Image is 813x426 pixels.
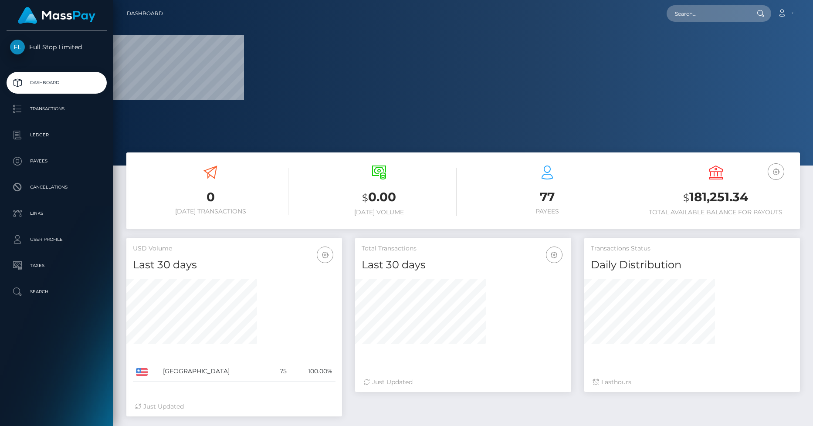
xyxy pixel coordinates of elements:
a: User Profile [7,229,107,250]
a: Taxes [7,255,107,277]
a: Links [7,203,107,224]
p: Taxes [10,259,103,272]
a: Ledger [7,124,107,146]
img: US.png [136,368,148,376]
div: Just Updated [135,402,333,411]
h5: USD Volume [133,244,335,253]
p: Ledger [10,128,103,142]
p: Search [10,285,103,298]
h6: [DATE] Transactions [133,208,288,215]
h5: Total Transactions [362,244,564,253]
img: MassPay Logo [18,7,95,24]
p: Cancellations [10,181,103,194]
h6: Total Available Balance for Payouts [638,209,794,216]
h3: 0.00 [301,189,457,206]
a: Transactions [7,98,107,120]
a: Search [7,281,107,303]
p: Links [10,207,103,220]
h6: Payees [470,208,625,215]
a: Payees [7,150,107,172]
small: $ [683,192,689,204]
span: Full Stop Limited [7,43,107,51]
td: 75 [270,362,289,382]
small: $ [362,192,368,204]
h6: [DATE] Volume [301,209,457,216]
h3: 0 [133,189,288,206]
img: Full Stop Limited [10,40,25,54]
p: Transactions [10,102,103,115]
input: Search... [667,5,749,22]
h4: Last 30 days [362,257,564,273]
h3: 181,251.34 [638,189,794,206]
h4: Last 30 days [133,257,335,273]
a: Cancellations [7,176,107,198]
td: [GEOGRAPHIC_DATA] [160,362,270,382]
a: Dashboard [7,72,107,94]
p: Dashboard [10,76,103,89]
div: Last hours [593,378,791,387]
h4: Daily Distribution [591,257,793,273]
div: Just Updated [364,378,562,387]
p: User Profile [10,233,103,246]
h3: 77 [470,189,625,206]
h5: Transactions Status [591,244,793,253]
p: Payees [10,155,103,168]
a: Dashboard [127,4,163,23]
td: 100.00% [290,362,336,382]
